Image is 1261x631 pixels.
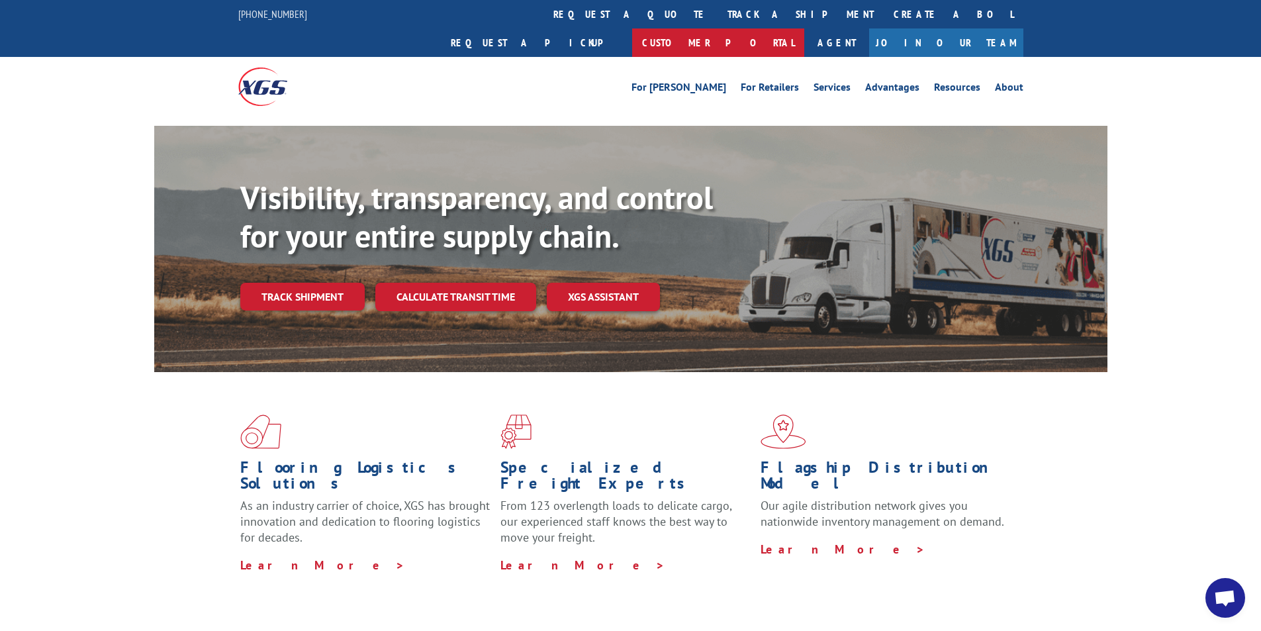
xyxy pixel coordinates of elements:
[814,82,851,97] a: Services
[500,558,665,573] a: Learn More >
[375,283,536,311] a: Calculate transit time
[500,460,751,498] h1: Specialized Freight Experts
[761,498,1004,529] span: Our agile distribution network gives you nationwide inventory management on demand.
[240,414,281,449] img: xgs-icon-total-supply-chain-intelligence-red
[1205,578,1245,618] a: Open chat
[631,82,726,97] a: For [PERSON_NAME]
[240,558,405,573] a: Learn More >
[238,7,307,21] a: [PHONE_NUMBER]
[632,28,804,57] a: Customer Portal
[804,28,869,57] a: Agent
[547,283,660,311] a: XGS ASSISTANT
[761,542,925,557] a: Learn More >
[441,28,632,57] a: Request a pickup
[500,414,532,449] img: xgs-icon-focused-on-flooring-red
[240,283,365,311] a: Track shipment
[240,460,490,498] h1: Flooring Logistics Solutions
[500,498,751,557] p: From 123 overlength loads to delicate cargo, our experienced staff knows the best way to move you...
[869,28,1023,57] a: Join Our Team
[934,82,980,97] a: Resources
[240,498,490,545] span: As an industry carrier of choice, XGS has brought innovation and dedication to flooring logistics...
[761,460,1011,498] h1: Flagship Distribution Model
[865,82,919,97] a: Advantages
[240,177,713,256] b: Visibility, transparency, and control for your entire supply chain.
[761,414,806,449] img: xgs-icon-flagship-distribution-model-red
[741,82,799,97] a: For Retailers
[995,82,1023,97] a: About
